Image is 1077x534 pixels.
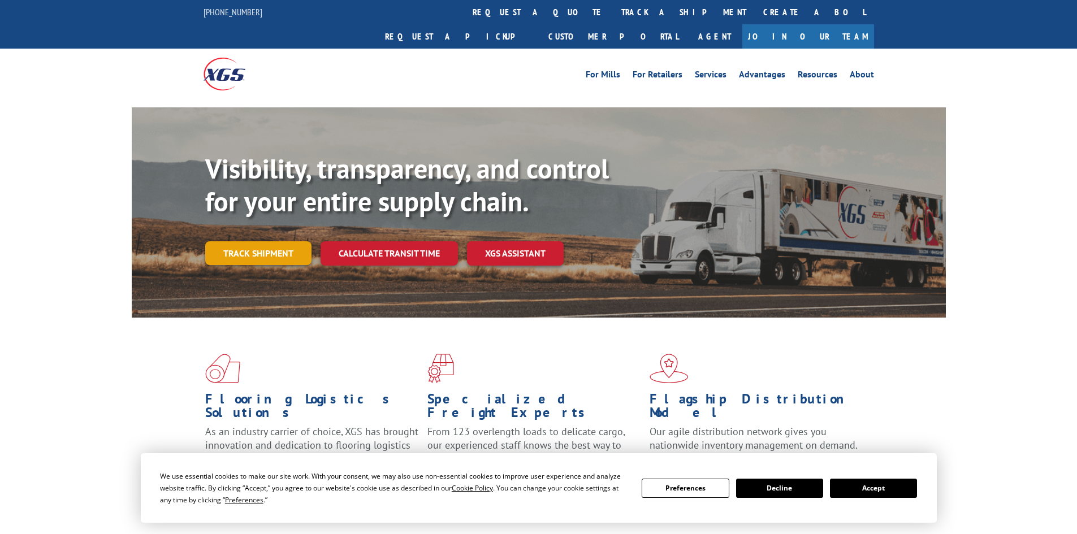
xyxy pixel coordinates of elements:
h1: Specialized Freight Experts [427,392,641,425]
a: Agent [687,24,742,49]
p: From 123 overlength loads to delicate cargo, our experienced staff knows the best way to move you... [427,425,641,475]
h1: Flooring Logistics Solutions [205,392,419,425]
a: About [850,70,874,83]
div: We use essential cookies to make our site work. With your consent, we may also use non-essential ... [160,470,628,506]
button: Preferences [642,479,729,498]
a: Track shipment [205,241,312,265]
div: Cookie Consent Prompt [141,453,937,523]
img: xgs-icon-focused-on-flooring-red [427,354,454,383]
a: Calculate transit time [321,241,458,266]
a: Resources [798,70,837,83]
img: xgs-icon-flagship-distribution-model-red [650,354,689,383]
h1: Flagship Distribution Model [650,392,863,425]
span: Our agile distribution network gives you nationwide inventory management on demand. [650,425,858,451]
button: Decline [736,479,823,498]
span: Preferences [225,495,263,505]
a: [PHONE_NUMBER] [204,6,262,18]
a: For Mills [586,70,620,83]
span: As an industry carrier of choice, XGS has brought innovation and dedication to flooring logistics... [205,425,418,465]
button: Accept [830,479,917,498]
a: For Retailers [633,70,682,83]
img: xgs-icon-total-supply-chain-intelligence-red [205,354,240,383]
a: Services [695,70,726,83]
span: Cookie Policy [452,483,493,493]
b: Visibility, transparency, and control for your entire supply chain. [205,151,609,219]
a: Customer Portal [540,24,687,49]
a: Advantages [739,70,785,83]
a: Join Our Team [742,24,874,49]
a: Request a pickup [377,24,540,49]
a: XGS ASSISTANT [467,241,564,266]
